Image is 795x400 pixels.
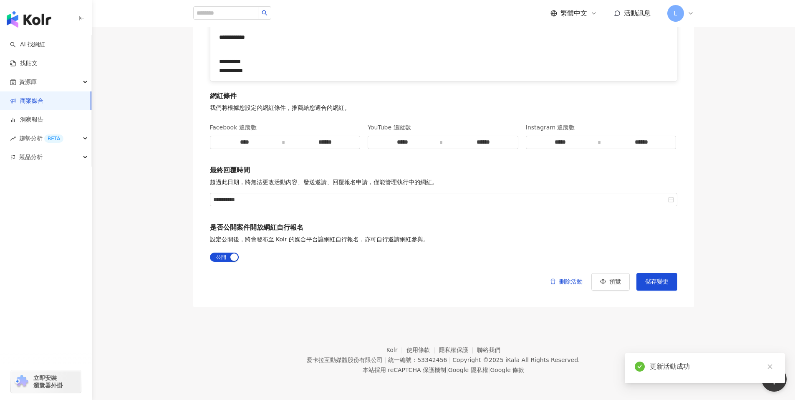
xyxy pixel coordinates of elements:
[19,148,43,167] span: 競品分析
[10,97,43,105] a: 商案媒合
[477,347,500,353] a: 聯絡我們
[488,367,490,373] span: |
[19,73,37,91] span: 資源庫
[7,11,51,28] img: logo
[591,273,630,291] button: 預覽
[449,357,451,363] span: |
[363,365,524,375] span: 本站採用 reCAPTCHA 保護機制
[526,119,677,136] p: Instagram 追蹤數
[210,178,677,187] p: 超過此日期，將無法更改活動內容、發送邀請、回覆報名申請，僅能管理執行中的網紅。
[439,347,477,353] a: 隱私權保護
[650,362,775,372] div: 更新活動成功
[44,134,63,143] div: BETA
[448,367,488,373] a: Google 隱私權
[645,278,669,285] span: 儲存變更
[609,278,621,285] span: 預覽
[13,375,30,388] img: chrome extension
[210,104,677,112] p: 我們將根據您設定的網紅條件，推薦給您適合的網紅。
[388,357,447,363] div: 統一編號：53342456
[559,278,583,285] span: 刪除活動
[19,129,63,148] span: 趨勢分析
[10,59,38,68] a: 找貼文
[33,374,63,389] span: 立即安裝 瀏覽器外掛
[11,370,81,393] a: chrome extension立即安裝 瀏覽器外掛
[541,273,591,291] button: 刪除活動
[210,91,677,101] p: 網紅條件
[384,357,386,363] span: |
[406,347,439,353] a: 使用條款
[386,347,406,353] a: Kolr
[210,166,677,175] p: 最終回覆時間
[767,364,773,370] span: close
[10,116,43,124] a: 洞察報告
[307,357,383,363] div: 愛卡拉互動媒體股份有限公司
[674,9,677,18] span: L
[600,278,606,284] span: eye
[446,367,448,373] span: |
[210,235,429,244] p: 設定公開後，將會發布至 Kolr 的媒合平台讓網紅自行報名，亦可自行邀請網紅參與。
[210,223,429,232] p: 是否公開案件開放網紅自行報名
[505,357,520,363] a: iKala
[210,119,361,136] p: Facebook 追蹤數
[10,136,16,142] span: rise
[10,41,45,49] a: searchAI 找網紅
[635,362,645,372] span: check-circle
[550,278,556,284] span: delete
[262,10,268,16] span: search
[490,367,524,373] a: Google 條款
[452,357,580,363] div: Copyright © 2025 All Rights Reserved.
[636,273,677,291] button: 儲存變更
[560,9,587,18] span: 繁體中文
[368,119,519,136] p: YouTube 追蹤數
[624,9,651,17] span: 活動訊息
